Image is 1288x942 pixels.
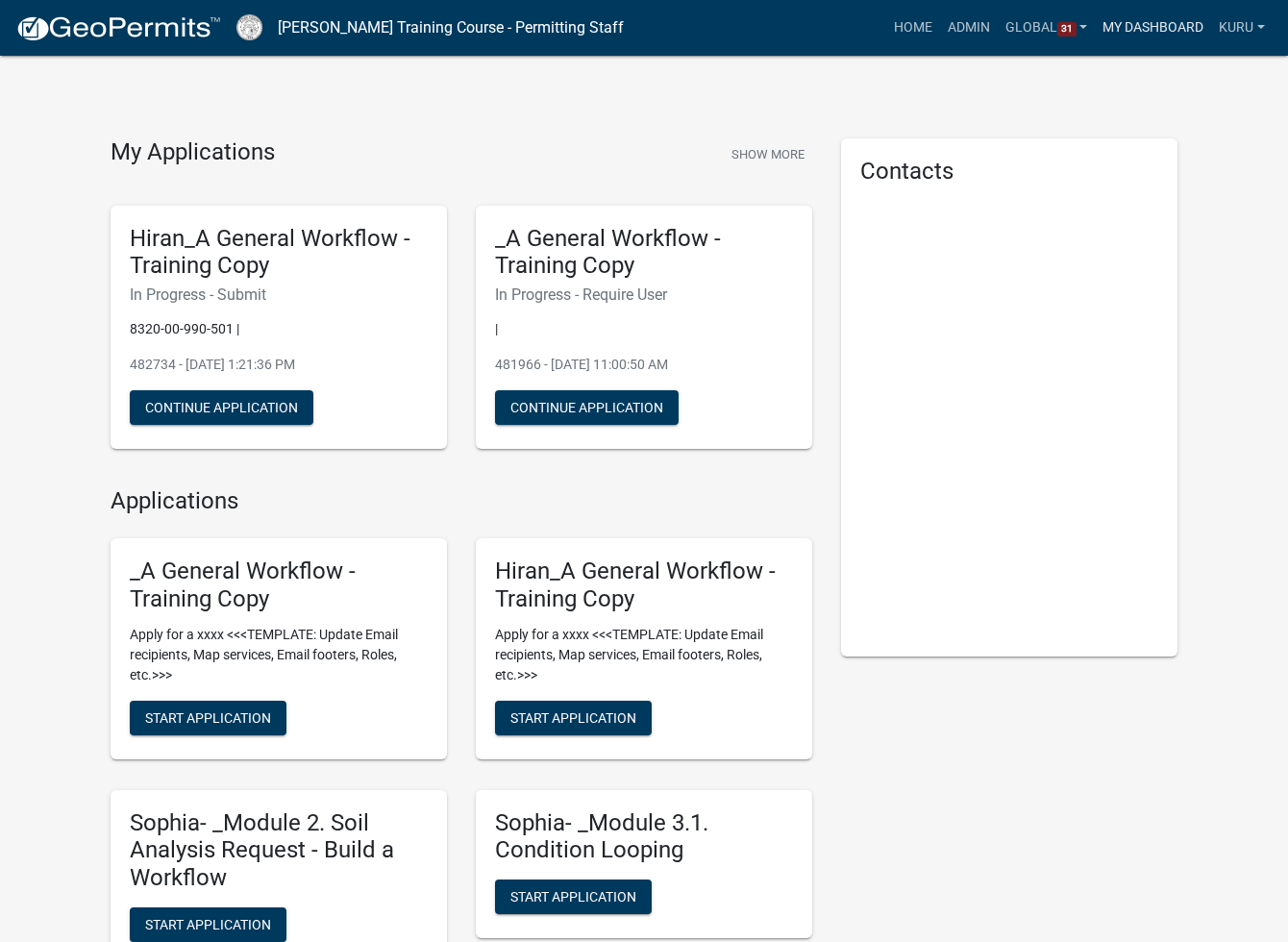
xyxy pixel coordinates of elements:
span: 31 [1057,22,1077,37]
p: Apply for a xxxx <<<TEMPLATE: Update Email recipients, Map services, Email footers, Roles, etc.>>> [130,625,428,685]
button: Start Application [495,880,652,914]
h4: Applications [111,487,812,515]
a: Kuru [1211,10,1273,46]
h5: _A General Workflow - Training Copy [495,225,793,281]
h4: My Applications [111,138,275,167]
h6: In Progress - Require User [495,285,793,304]
button: Show More [724,138,812,170]
h5: Sophia- _Module 3.1. Condition Looping [495,809,793,865]
p: | [495,319,793,339]
h5: Hiran_A General Workflow - Training Copy [495,558,793,613]
a: My Dashboard [1095,10,1211,46]
a: Admin [940,10,998,46]
button: Continue Application [130,390,313,425]
button: Start Application [495,701,652,735]
p: 481966 - [DATE] 11:00:50 AM [495,355,793,375]
a: Global31 [998,10,1096,46]
p: 482734 - [DATE] 1:21:36 PM [130,355,428,375]
button: Continue Application [495,390,679,425]
h5: Hiran_A General Workflow - Training Copy [130,225,428,281]
span: Start Application [510,709,636,725]
h5: _A General Workflow - Training Copy [130,558,428,613]
p: 8320-00-990-501 | [130,319,428,339]
button: Start Application [130,907,286,942]
span: Start Application [510,889,636,905]
h6: In Progress - Submit [130,285,428,304]
p: Apply for a xxxx <<<TEMPLATE: Update Email recipients, Map services, Email footers, Roles, etc.>>> [495,625,793,685]
a: Home [886,10,940,46]
h5: Sophia- _Module 2. Soil Analysis Request - Build a Workflow [130,809,428,892]
img: Schneider Training Course - Permitting Staff [236,14,262,40]
button: Start Application [130,701,286,735]
h5: Contacts [860,158,1158,186]
a: [PERSON_NAME] Training Course - Permitting Staff [278,12,624,44]
span: Start Application [145,917,271,932]
span: Start Application [145,709,271,725]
